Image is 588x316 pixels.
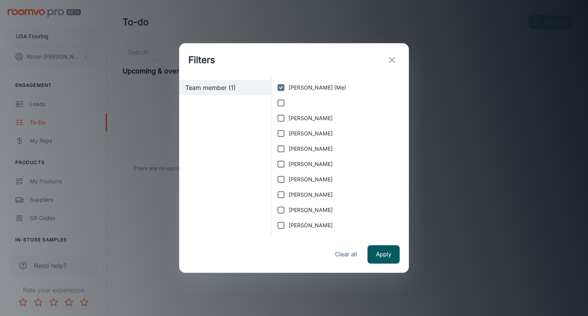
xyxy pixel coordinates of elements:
h1: Filters [188,53,215,67]
span: Team member (1) [185,83,265,92]
span: [PERSON_NAME] [289,175,333,184]
span: [PERSON_NAME] [289,129,333,138]
span: [PERSON_NAME] [289,206,333,214]
button: Apply [367,245,400,264]
span: [PERSON_NAME] [289,191,333,199]
span: [PERSON_NAME] [289,114,333,122]
span: [PERSON_NAME] [289,160,333,168]
button: Clear all [331,245,361,264]
button: exit [384,52,400,68]
div: Team member (1) [179,80,271,95]
span: [PERSON_NAME] (Me) [289,83,346,92]
span: [PERSON_NAME] [289,221,333,230]
span: [PERSON_NAME] [289,145,333,153]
